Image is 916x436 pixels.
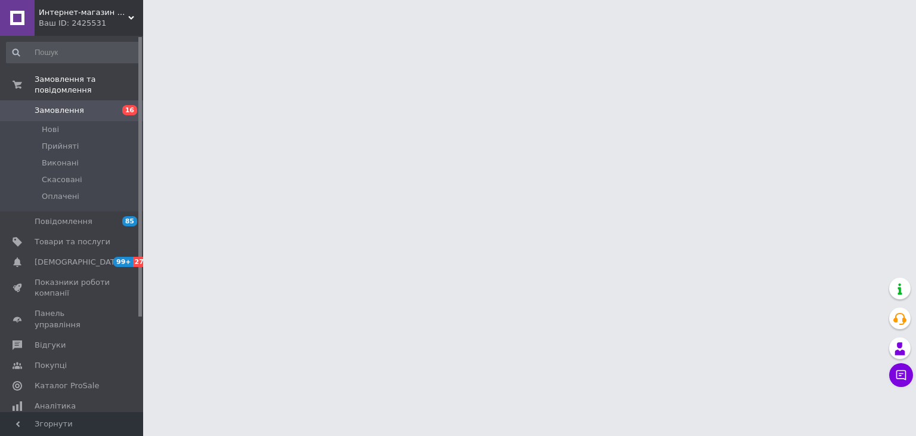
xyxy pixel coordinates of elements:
[35,360,67,371] span: Покупці
[35,340,66,351] span: Відгуки
[35,105,84,116] span: Замовлення
[42,158,79,168] span: Виконані
[35,380,99,391] span: Каталог ProSale
[35,308,110,330] span: Панель управління
[35,277,110,299] span: Показники роботи компанії
[42,141,79,152] span: Прийняті
[122,105,137,115] span: 16
[113,257,133,267] span: 99+
[122,216,137,226] span: 85
[35,216,92,227] span: Повідомлення
[39,18,143,29] div: Ваш ID: 2425531
[42,174,82,185] span: Скасовані
[42,191,79,202] span: Оплачені
[889,363,913,387] button: Чат з покупцем
[35,401,76,412] span: Аналітика
[6,42,141,63] input: Пошук
[133,257,147,267] span: 27
[42,124,59,135] span: Нові
[39,7,128,18] span: Интернет-магазин "Autozvuk2011"
[35,74,143,96] span: Замовлення та повідомлення
[35,257,123,268] span: [DEMOGRAPHIC_DATA]
[35,237,110,247] span: Товари та послуги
